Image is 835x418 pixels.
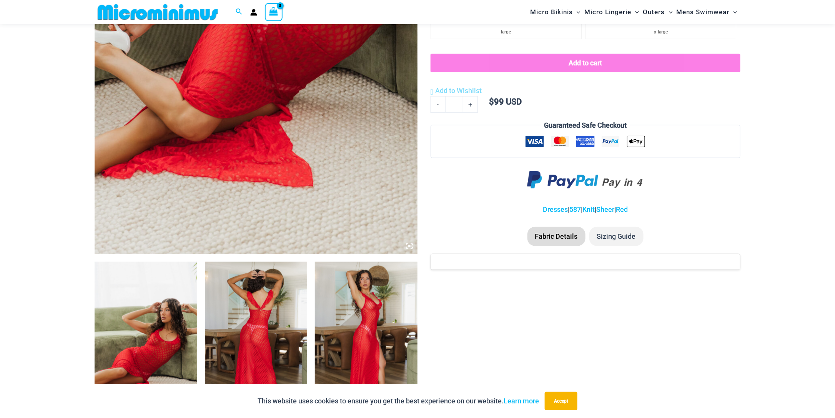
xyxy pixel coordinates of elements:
[582,2,641,22] a: Micro LingerieMenu ToggleMenu Toggle
[585,24,737,39] li: x-large
[431,85,482,97] a: Add to Wishlist
[489,97,494,107] span: $
[543,205,568,213] a: Dresses
[654,29,668,35] span: x-large
[258,395,539,407] p: This website uses cookies to ensure you get the best experience on our website.
[631,2,639,22] span: Menu Toggle
[665,2,673,22] span: Menu Toggle
[596,205,614,213] a: Sheer
[541,120,630,131] legend: Guaranteed Safe Checkout
[431,204,740,215] p: | | | |
[95,262,197,416] img: Sometimes Red 587 Dress
[528,2,582,22] a: Micro BikinisMenu ToggleMenu Toggle
[501,29,511,35] span: large
[489,97,522,107] bdi: 99 USD
[463,96,478,112] a: +
[250,9,257,16] a: Account icon link
[265,3,283,21] a: View Shopping Cart, empty
[205,262,308,416] img: Sometimes Red 587 Dress
[616,205,628,213] a: Red
[582,205,595,213] a: Knit
[530,2,573,22] span: Micro Bikinis
[569,205,581,213] a: 587
[527,1,740,23] nav: Site Navigation
[435,87,482,95] span: Add to Wishlist
[431,96,445,112] a: -
[527,227,585,246] li: Fabric Details
[573,2,581,22] span: Menu Toggle
[504,397,539,405] a: Learn more
[677,2,730,22] span: Mens Swimwear
[730,2,737,22] span: Menu Toggle
[315,262,417,416] img: Sometimes Red 587 Dress
[236,7,243,17] a: Search icon link
[675,2,739,22] a: Mens SwimwearMenu ToggleMenu Toggle
[445,96,463,112] input: Product quantity
[643,2,665,22] span: Outers
[95,3,221,21] img: MM SHOP LOGO FLAT
[431,24,582,39] li: large
[641,2,675,22] a: OutersMenu ToggleMenu Toggle
[431,54,740,72] button: Add to cart
[589,227,644,246] li: Sizing Guide
[584,2,631,22] span: Micro Lingerie
[545,392,577,410] button: Accept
